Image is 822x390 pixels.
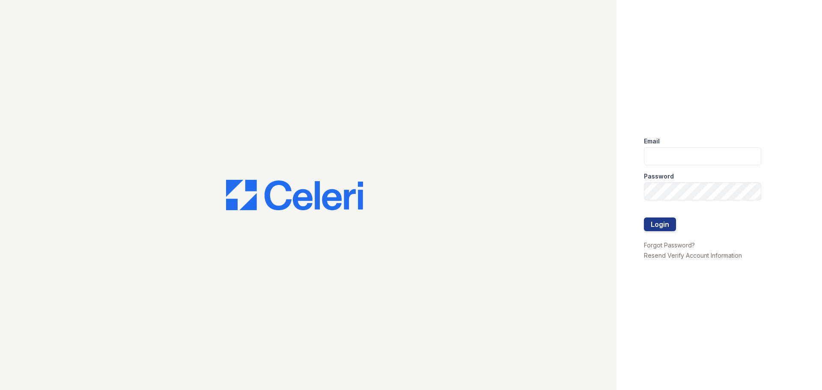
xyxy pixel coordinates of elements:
[644,137,660,146] label: Email
[226,180,363,211] img: CE_Logo_Blue-a8612792a0a2168367f1c8372b55b34899dd931a85d93a1a3d3e32e68fde9ad4.png
[644,172,674,181] label: Password
[644,217,676,231] button: Login
[644,252,742,259] a: Resend Verify Account Information
[644,241,695,249] a: Forgot Password?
